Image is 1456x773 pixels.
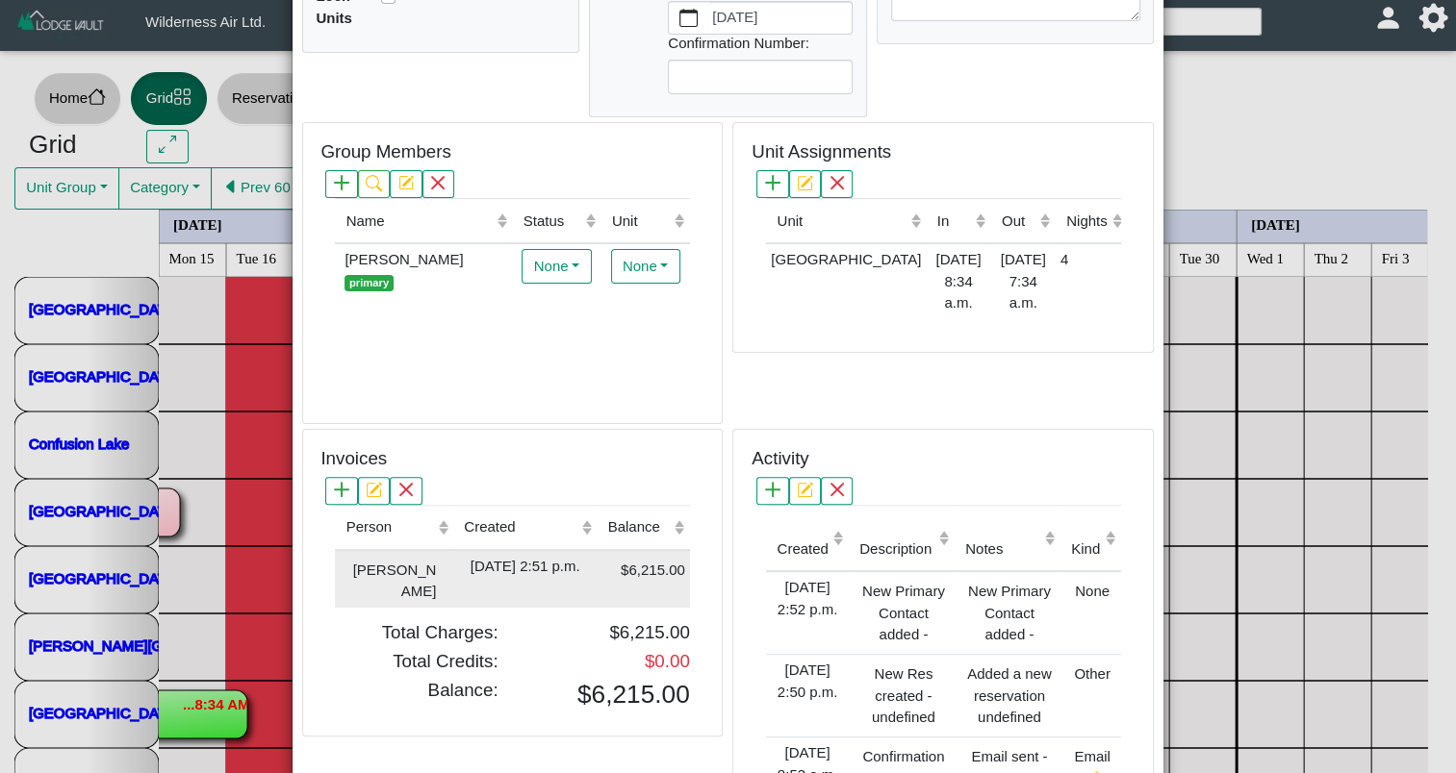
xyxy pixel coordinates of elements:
[1065,577,1115,603] div: None
[346,516,433,538] div: Person
[335,622,498,644] h5: Total Charges:
[789,477,821,505] button: pencil square
[346,211,493,233] div: Name
[937,211,971,233] div: In
[679,9,698,27] svg: calendar
[1002,211,1035,233] div: Out
[931,249,985,314] div: [DATE] 8:34 a.m.
[366,482,381,497] svg: pencil square
[340,556,436,603] div: [PERSON_NAME]
[669,2,708,35] button: calendar
[334,482,349,497] svg: plus
[765,175,780,190] svg: plus
[334,175,349,190] svg: plus
[320,448,387,470] h5: Invoices
[335,651,498,673] h5: Total Credits:
[752,141,891,163] h5: Unit Assignments
[398,482,414,497] svg: x
[959,577,1056,649] div: New Primary Contact added - [PERSON_NAME]
[821,477,853,505] button: x
[766,243,926,319] td: [GEOGRAPHIC_DATA]
[1066,211,1108,233] div: Nights
[345,275,393,291] span: primary
[854,577,950,649] div: New Primary Contact added - [PERSON_NAME]
[611,249,680,284] button: None
[771,577,844,620] div: [DATE] 2:52 p.m.
[771,660,844,703] div: [DATE] 2:50 p.m.
[608,516,670,538] div: Balance
[527,651,690,673] h5: $0.00
[777,538,828,561] div: Created
[1065,660,1115,686] div: Other
[340,249,507,292] div: [PERSON_NAME]
[830,482,845,497] svg: x
[1056,243,1128,319] td: 4
[1120,655,1206,737] td: info@great-fishing.c
[996,249,1051,314] div: [DATE] 7:34 a.m.
[797,482,812,497] svg: pencil square
[859,538,934,561] div: Description
[668,35,853,52] h6: Confirmation Number:
[524,211,581,233] div: Status
[765,482,780,497] svg: plus
[358,477,390,505] button: pencil square
[390,170,421,198] button: pencil square
[789,170,821,198] button: pencil square
[527,622,690,644] h5: $6,215.00
[458,556,592,578] div: [DATE] 2:51 p.m.
[464,516,576,538] div: Created
[527,680,690,711] h3: $6,215.00
[325,477,357,505] button: plus
[756,170,788,198] button: plus
[959,660,1056,732] div: Added a new reservation undefined arriving [DATE][DATE] for 4 nights
[777,211,906,233] div: Unit
[358,170,390,198] button: search
[320,141,450,163] h5: Group Members
[335,680,498,702] h5: Balance:
[830,175,845,190] svg: x
[708,2,852,35] label: [DATE]
[854,660,950,729] div: New Res created - undefined
[522,249,591,284] button: None
[430,175,446,190] svg: x
[752,448,808,470] h5: Activity
[366,175,381,190] svg: search
[1071,538,1100,561] div: Kind
[965,538,1040,561] div: Notes
[821,170,853,198] button: x
[797,175,812,190] svg: pencil square
[601,556,684,582] div: $6,215.00
[325,170,357,198] button: plus
[756,477,788,505] button: plus
[398,175,414,190] svg: pencil square
[612,211,670,233] div: Unit
[1120,571,1206,655] td: info@great-fishing.c
[390,477,421,505] button: x
[422,170,454,198] button: x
